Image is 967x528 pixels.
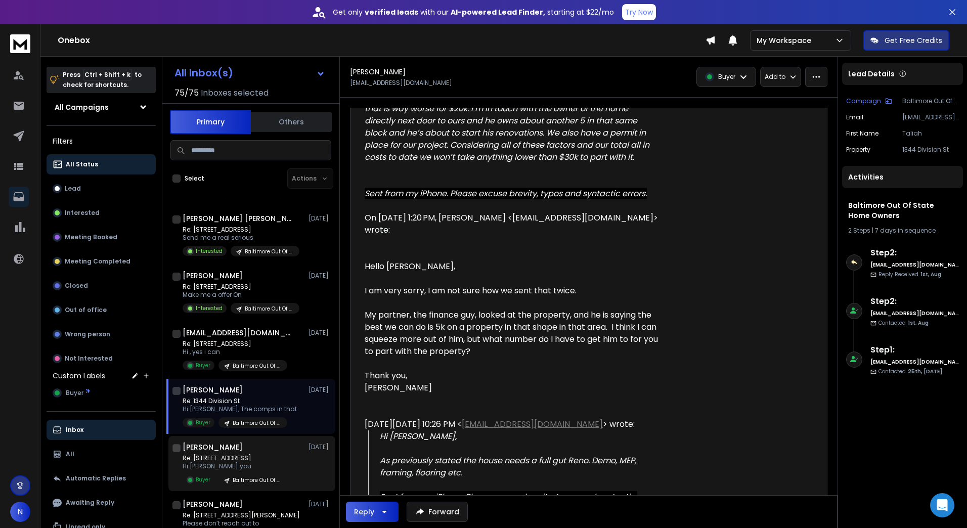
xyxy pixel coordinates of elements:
p: Make me a offer On [183,291,299,299]
p: [DATE] [309,214,331,223]
p: Buyer [196,362,210,369]
button: N [10,502,30,522]
p: Re: [STREET_ADDRESS] [183,340,287,348]
p: Re: [STREET_ADDRESS][PERSON_NAME] [183,511,304,519]
p: Campaign [846,97,881,105]
p: Get Free Credits [885,35,942,46]
h1: Baltimore Out Of State Home Owners [848,200,957,221]
button: Automatic Replies [47,468,156,489]
h6: Step 2 : [870,247,959,259]
span: 7 days in sequence [875,226,936,235]
button: Inbox [47,420,156,440]
i: Sent from my iPhone. Please excuse brevity, typos and syntactic errors. [365,188,647,199]
p: Reply Received [878,271,941,278]
p: Email [846,113,863,121]
p: Property [846,146,870,154]
div: I am very sorry, I am not sure how we sent that twice. [365,285,660,297]
span: 1st, Aug [920,271,941,278]
h3: Custom Labels [53,371,105,381]
p: Get only with our starting at $22/mo [333,7,614,17]
button: Awaiting Reply [47,493,156,513]
blockquote: On [DATE] 1:20 PM, [PERSON_NAME] <[EMAIL_ADDRESS][DOMAIN_NAME]> wrote: [365,212,660,248]
p: Contacted [878,368,942,375]
p: Try Now [625,7,653,17]
div: Thank you, [365,370,660,382]
div: Open Intercom Messenger [930,493,954,517]
strong: verified leads [365,7,418,17]
strong: AI-powered Lead Finder, [451,7,545,17]
p: Baltimore Out Of State Home Owners [245,248,293,255]
img: logo [10,34,30,53]
h1: All Inbox(s) [174,68,233,78]
button: Primary [170,110,251,134]
div: Activities [842,166,963,188]
p: Re: 1344 Division St [183,397,297,405]
p: Buyer [196,476,210,483]
button: Others [251,111,332,133]
p: Send me a real serious [183,234,299,242]
p: Lead [65,185,81,193]
i: Sent from my iPhone. Please excuse brevity, typos and syntactic errors. [380,491,637,515]
h1: [PERSON_NAME] [183,499,243,509]
span: 1st, Aug [908,319,929,327]
a: [EMAIL_ADDRESS][DOMAIN_NAME] [462,418,603,430]
button: Reply [346,502,399,522]
i: The comps in that area are up to $300k and I sold a property on a block that is way worse for $20... [365,91,653,163]
p: Awaiting Reply [66,499,114,507]
p: My Workspace [757,35,815,46]
p: Lead Details [848,69,895,79]
span: 2 Steps [848,226,870,235]
h1: [EMAIL_ADDRESS][DOMAIN_NAME] [183,328,294,338]
p: First Name [846,129,878,138]
h1: All Campaigns [55,102,109,112]
p: 1344 Division St [902,146,959,154]
button: Out of office [47,300,156,320]
p: [DATE] [309,500,331,508]
h1: [PERSON_NAME] [183,442,243,452]
p: Baltimore Out Of State Home Owners [245,305,293,313]
h1: Onebox [58,34,706,47]
p: Hi [PERSON_NAME] you [183,462,287,470]
p: Buyer [196,419,210,426]
p: Hi [PERSON_NAME], The comps in that [183,405,297,413]
button: Meeting Booked [47,227,156,247]
span: 75 / 75 [174,87,199,99]
span: 25th, [DATE] [908,368,942,375]
p: Press to check for shortcuts. [63,70,142,90]
p: Baltimore Out Of State Home Owners [233,419,281,427]
button: Wrong person [47,324,156,344]
h6: Step 2 : [870,295,959,307]
p: Hi , yes i can [183,348,287,356]
p: Taliah [902,129,959,138]
p: All Status [66,160,98,168]
h3: Inboxes selected [201,87,269,99]
p: Interested [196,304,223,312]
div: Reply [354,507,374,517]
p: Closed [65,282,88,290]
h6: [EMAIL_ADDRESS][DOMAIN_NAME] [870,310,959,317]
p: Interested [65,209,100,217]
p: Not Interested [65,355,113,363]
h6: [EMAIL_ADDRESS][DOMAIN_NAME] [870,261,959,269]
button: Interested [47,203,156,223]
p: Re: [STREET_ADDRESS] [183,283,299,291]
p: Out of office [65,306,107,314]
p: Baltimore Out Of State Home Owners [233,362,281,370]
button: Buyer [47,383,156,403]
button: All Inbox(s) [166,63,333,83]
p: Re: [STREET_ADDRESS] [183,226,299,234]
button: Closed [47,276,156,296]
h1: [PERSON_NAME] [PERSON_NAME] [183,213,294,224]
em: As previously stated the house needs a full gut Reno. Demo, MEP, framing, flooring etc. [380,455,638,478]
p: Buyer [718,73,735,81]
h1: [PERSON_NAME] [350,67,406,77]
button: All Status [47,154,156,174]
label: Select [185,174,204,183]
div: My partner, the finance guy, looked at the property, and he is saying the best we can do is 5k on... [365,309,660,358]
p: Meeting Booked [65,233,117,241]
p: All [66,450,74,458]
p: [DATE] [309,329,331,337]
button: All Campaigns [47,97,156,117]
